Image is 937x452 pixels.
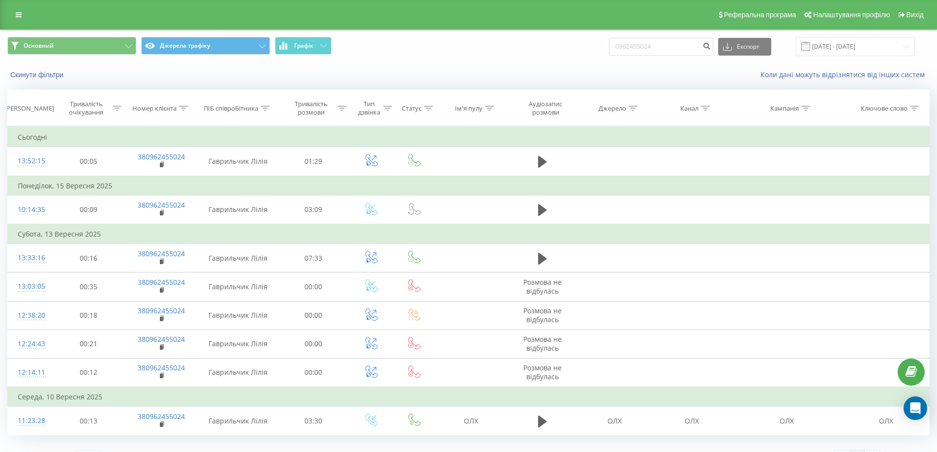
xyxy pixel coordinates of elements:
td: ОЛХ [653,407,730,435]
td: Середа, 10 Вересня 2025 [8,387,930,407]
div: [PERSON_NAME] [4,104,54,113]
div: 10:14:35 [18,200,43,219]
td: Понеділок, 15 Вересня 2025 [8,176,930,196]
button: Графік [275,37,332,55]
td: 00:09 [53,195,124,224]
span: Основний [24,42,54,50]
div: 13:33:16 [18,248,43,268]
td: Гаврильчик Лілія [198,301,278,330]
div: Тип дзвінка [358,100,381,117]
div: Тривалість розмови [287,100,335,117]
td: ОЛХ [434,407,508,435]
td: 01:29 [278,147,349,176]
div: Статус [402,104,422,113]
div: Ключове слово [861,104,907,113]
a: 380962455024 [138,152,185,161]
div: 12:14:11 [18,363,43,382]
td: 00:00 [278,358,349,387]
div: Аудіозапис розмови [517,100,574,117]
div: Тривалість очікування [62,100,111,117]
a: 380962455024 [138,200,185,210]
td: Гаврильчик Лілія [198,195,278,224]
td: 00:05 [53,147,124,176]
a: 380962455024 [138,412,185,421]
td: Сьогодні [8,127,930,147]
div: 13:52:15 [18,151,43,171]
a: Коли дані можуть відрізнятися вiд інших систем [760,70,930,79]
span: Розмова не відбулась [523,363,562,381]
td: Гаврильчик Лілія [198,358,278,387]
div: Open Intercom Messenger [904,396,927,420]
td: 07:33 [278,244,349,272]
td: ОЛХ [844,407,929,435]
td: Гаврильчик Лілія [198,147,278,176]
div: 12:24:43 [18,334,43,354]
td: 00:16 [53,244,124,272]
span: Вихід [907,11,924,19]
button: Основний [7,37,136,55]
div: 12:38:20 [18,306,43,325]
div: Кампанія [770,104,799,113]
td: 00:21 [53,330,124,358]
div: Джерело [599,104,626,113]
div: 13:03:05 [18,277,43,296]
td: ОЛХ [730,407,844,435]
span: Налаштування профілю [813,11,890,19]
button: Джерела трафіку [141,37,270,55]
td: 00:00 [278,272,349,301]
input: Пошук за номером [609,38,713,56]
td: Гаврильчик Лілія [198,272,278,301]
span: Розмова не відбулась [523,334,562,353]
td: 00:00 [278,301,349,330]
a: 380962455024 [138,249,185,258]
div: Номер клієнта [132,104,177,113]
span: Розмова не відбулась [523,277,562,296]
td: 00:18 [53,301,124,330]
div: 11:23:28 [18,411,43,430]
span: Розмова не відбулась [523,306,562,324]
td: 00:35 [53,272,124,301]
td: 00:12 [53,358,124,387]
td: 03:30 [278,407,349,435]
div: Ім'я пулу [455,104,483,113]
button: Експорт [718,38,771,56]
td: Гаврильчик Лілія [198,407,278,435]
td: Субота, 13 Вересня 2025 [8,224,930,244]
td: Гаврильчик Лілія [198,330,278,358]
span: Графік [294,42,313,49]
td: 03:09 [278,195,349,224]
td: 00:00 [278,330,349,358]
a: 380962455024 [138,306,185,315]
button: Скинути фільтри [7,70,68,79]
div: Канал [680,104,698,113]
a: 380962455024 [138,334,185,344]
a: 380962455024 [138,277,185,287]
td: 00:13 [53,407,124,435]
td: Гаврильчик Лілія [198,244,278,272]
td: ОЛХ [576,407,653,435]
a: 380962455024 [138,363,185,372]
span: Реферальна програма [724,11,796,19]
div: ПІБ співробітника [204,104,258,113]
